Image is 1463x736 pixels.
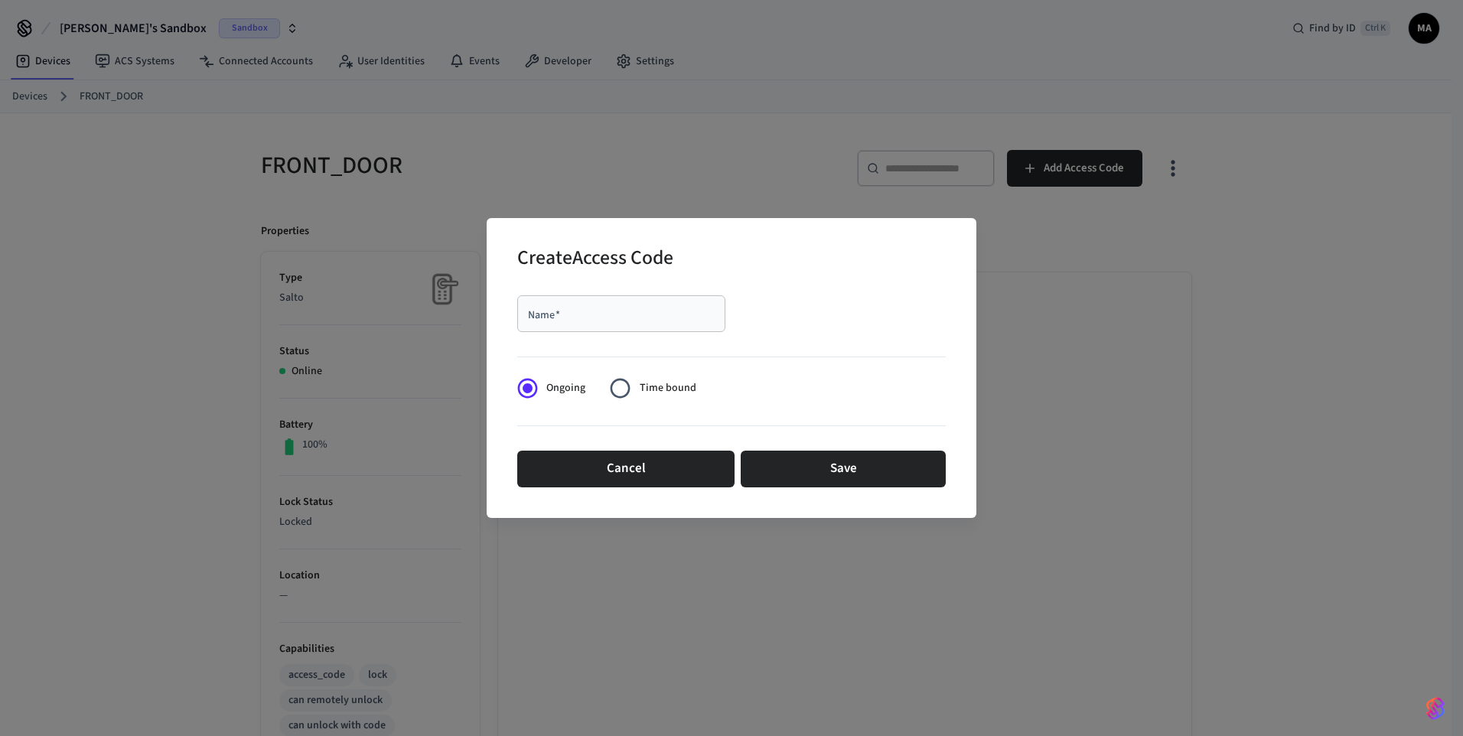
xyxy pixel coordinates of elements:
[640,380,696,396] span: Time bound
[1426,696,1445,721] img: SeamLogoGradient.69752ec5.svg
[517,236,673,283] h2: Create Access Code
[546,380,585,396] span: Ongoing
[517,451,735,487] button: Cancel
[741,451,946,487] button: Save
